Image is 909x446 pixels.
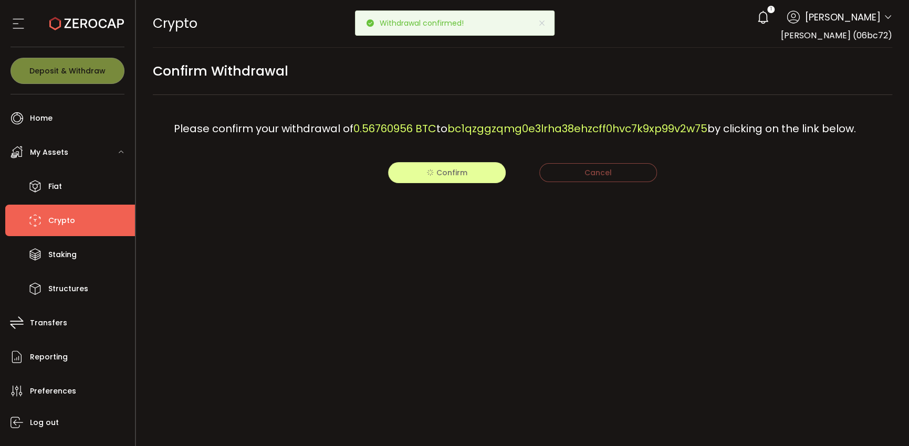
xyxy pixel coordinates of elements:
[539,163,657,182] button: Cancel
[48,213,75,228] span: Crypto
[353,121,436,136] span: 0.56760956 BTC
[30,315,67,331] span: Transfers
[48,247,77,262] span: Staking
[30,145,68,160] span: My Assets
[380,19,472,27] p: Withdrawal confirmed!
[805,10,881,24] span: [PERSON_NAME]
[30,415,59,430] span: Log out
[48,281,88,296] span: Structures
[30,384,76,399] span: Preferences
[30,349,68,365] span: Reporting
[48,179,62,194] span: Fiat
[584,167,612,178] span: Cancel
[11,58,124,84] button: Deposit & Withdraw
[436,121,447,136] span: to
[674,24,909,446] iframe: Chat Widget
[770,6,771,13] span: 1
[447,121,707,136] span: bc1qzggzqmg0e3lrha38ehzcff0hvc7k9xp99v2w75
[30,111,53,126] span: Home
[153,59,288,83] span: Confirm Withdrawal
[29,67,106,75] span: Deposit & Withdraw
[174,121,353,136] span: Please confirm your withdrawal of
[153,14,197,33] span: Crypto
